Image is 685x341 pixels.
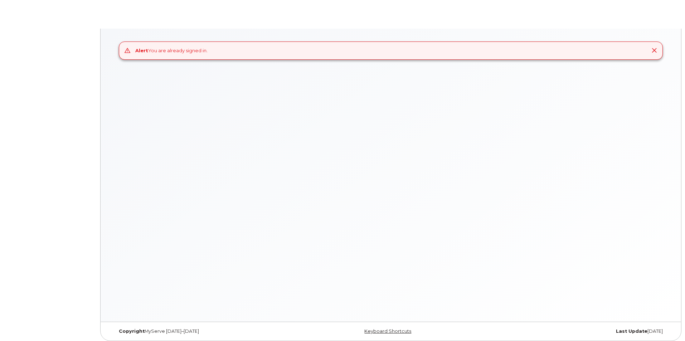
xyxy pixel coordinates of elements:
div: You are already signed in. [135,47,208,54]
div: MyServe [DATE]–[DATE] [113,328,298,334]
a: Keyboard Shortcuts [364,328,411,334]
strong: Alert [135,48,148,53]
div: [DATE] [483,328,668,334]
strong: Copyright [119,328,145,334]
strong: Last Update [616,328,647,334]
